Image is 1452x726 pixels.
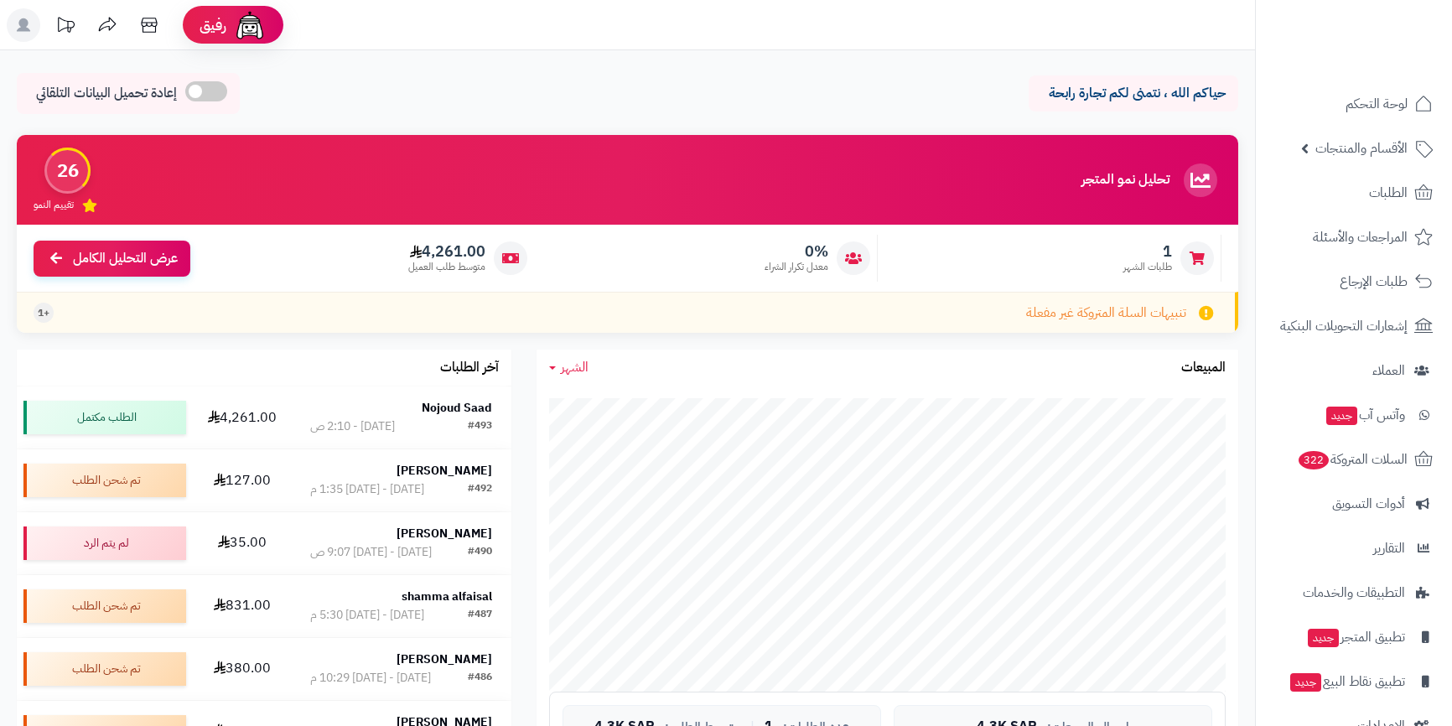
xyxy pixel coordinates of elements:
[1315,137,1408,160] span: الأقسام والمنتجات
[193,638,291,700] td: 380.00
[765,242,828,261] span: 0%
[397,525,492,542] strong: [PERSON_NAME]
[38,306,49,320] span: +1
[310,481,424,498] div: [DATE] - [DATE] 1:35 م
[1266,217,1442,257] a: المراجعات والأسئلة
[1266,395,1442,435] a: وآتس آبجديد
[1338,13,1436,48] img: logo-2.png
[310,544,432,561] div: [DATE] - [DATE] 9:07 ص
[23,652,186,686] div: تم شحن الطلب
[310,670,431,687] div: [DATE] - [DATE] 10:29 م
[1266,84,1442,124] a: لوحة التحكم
[1306,625,1405,649] span: تطبيق المتجر
[1266,173,1442,213] a: الطلبات
[1041,84,1226,103] p: حياكم الله ، نتمنى لكم تجارة رابحة
[1266,661,1442,702] a: تطبيق نقاط البيعجديد
[1325,403,1405,427] span: وآتس آب
[1266,484,1442,524] a: أدوات التسويق
[200,15,226,35] span: رفيق
[23,526,186,560] div: لم يتم الرد
[402,588,492,605] strong: shamma alfaisal
[1297,450,1330,470] span: 322
[34,198,74,212] span: تقييم النمو
[1266,528,1442,568] a: التقارير
[1266,262,1442,302] a: طلبات الإرجاع
[1026,303,1186,323] span: تنبيهات السلة المتروكة غير مفعلة
[23,401,186,434] div: الطلب مكتمل
[408,242,485,261] span: 4,261.00
[193,386,291,449] td: 4,261.00
[468,418,492,435] div: #493
[1280,314,1408,338] span: إشعارات التحويلات البنكية
[1266,617,1442,657] a: تطبيق المتجرجديد
[1290,673,1321,692] span: جديد
[34,241,190,277] a: عرض التحليل الكامل
[1266,573,1442,613] a: التطبيقات والخدمات
[1313,226,1408,249] span: المراجعات والأسئلة
[193,449,291,511] td: 127.00
[1289,670,1405,693] span: تطبيق نقاط البيع
[1297,448,1408,471] span: السلات المتروكة
[1266,306,1442,346] a: إشعارات التحويلات البنكية
[73,249,178,268] span: عرض التحليل الكامل
[44,8,86,46] a: تحديثات المنصة
[468,481,492,498] div: #492
[1373,537,1405,560] span: التقارير
[1346,92,1408,116] span: لوحة التحكم
[549,358,589,377] a: الشهر
[233,8,267,42] img: ai-face.png
[1081,173,1169,188] h3: تحليل نمو المتجر
[193,575,291,637] td: 831.00
[468,544,492,561] div: #490
[1326,407,1357,425] span: جديد
[1372,359,1405,382] span: العملاء
[310,607,424,624] div: [DATE] - [DATE] 5:30 م
[1123,242,1172,261] span: 1
[1303,581,1405,604] span: التطبيقات والخدمات
[468,670,492,687] div: #486
[1308,629,1339,647] span: جديد
[1266,439,1442,480] a: السلات المتروكة322
[310,418,395,435] div: [DATE] - 2:10 ص
[397,651,492,668] strong: [PERSON_NAME]
[193,512,291,574] td: 35.00
[561,357,589,377] span: الشهر
[23,464,186,497] div: تم شحن الطلب
[422,399,492,417] strong: Nojoud Saad
[397,462,492,480] strong: [PERSON_NAME]
[1266,350,1442,391] a: العملاء
[1181,360,1226,376] h3: المبيعات
[468,607,492,624] div: #487
[1123,260,1172,274] span: طلبات الشهر
[765,260,828,274] span: معدل تكرار الشراء
[23,589,186,623] div: تم شحن الطلب
[1332,492,1405,516] span: أدوات التسويق
[1340,270,1408,293] span: طلبات الإرجاع
[440,360,499,376] h3: آخر الطلبات
[1369,181,1408,205] span: الطلبات
[408,260,485,274] span: متوسط طلب العميل
[36,84,177,103] span: إعادة تحميل البيانات التلقائي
